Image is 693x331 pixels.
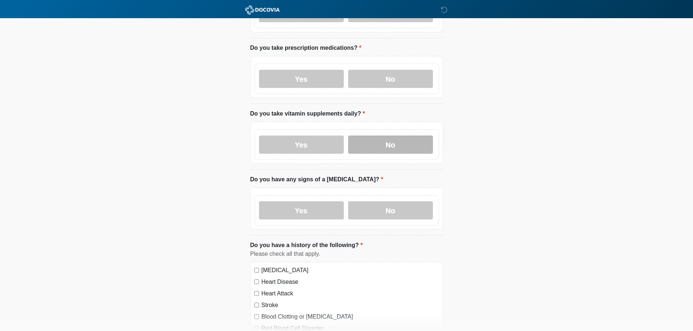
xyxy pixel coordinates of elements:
[348,70,433,88] label: No
[254,268,259,273] input: [MEDICAL_DATA]
[254,314,259,319] input: Blood Clotting or [MEDICAL_DATA]
[262,266,439,275] label: [MEDICAL_DATA]
[259,201,344,219] label: Yes
[348,136,433,154] label: No
[262,301,439,310] label: Stroke
[250,250,443,258] div: Please check all that apply.
[259,70,344,88] label: Yes
[250,175,383,184] label: Do you have any signs of a [MEDICAL_DATA]?
[254,303,259,307] input: Stroke
[250,44,362,52] label: Do you take prescription medications?
[243,5,282,15] img: ABC Med Spa- GFEase Logo
[254,326,259,331] input: Red Blood Cell Disorder
[250,109,365,118] label: Do you take vitamin supplements daily?
[262,278,439,286] label: Heart Disease
[254,291,259,296] input: Heart Attack
[250,241,363,250] label: Do you have a history of the following?
[262,289,439,298] label: Heart Attack
[259,136,344,154] label: Yes
[262,312,439,321] label: Blood Clotting or [MEDICAL_DATA]
[348,201,433,219] label: No
[254,279,259,284] input: Heart Disease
